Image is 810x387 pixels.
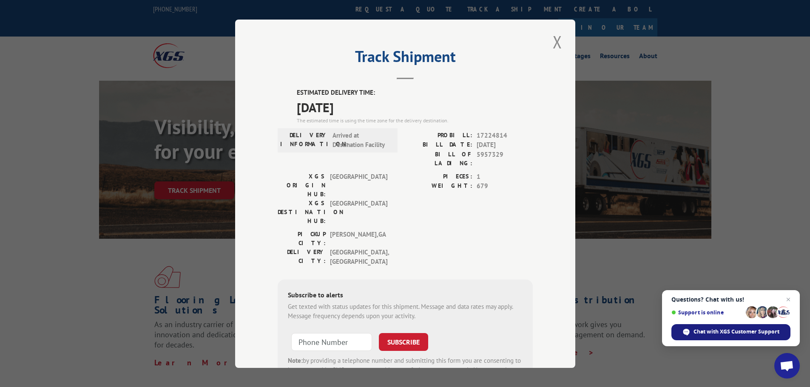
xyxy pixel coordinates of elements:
span: Chat with XGS Customer Support [671,324,790,340]
span: Support is online [671,309,743,316]
a: Open chat [774,353,800,379]
div: The estimated time is using the time zone for the delivery destination. [297,116,533,124]
input: Phone Number [291,333,372,350]
div: by providing a telephone number and submitting this form you are consenting to be contacted by SM... [288,356,523,384]
span: Arrived at Destination Facility [333,130,390,150]
label: DELIVERY INFORMATION: [280,130,328,150]
label: DELIVERY CITY: [278,247,326,266]
div: Get texted with status updates for this shipment. Message and data rates may apply. Message frequ... [288,302,523,321]
span: 1 [477,172,533,181]
span: Questions? Chat with us! [671,296,790,303]
label: BILL OF LADING: [405,150,472,167]
label: XGS DESTINATION HUB: [278,198,326,225]
span: 679 [477,181,533,191]
label: ESTIMATED DELIVERY TIME: [297,88,533,98]
label: PICKUP CITY: [278,229,326,247]
h2: Track Shipment [278,51,533,67]
button: Close modal [550,30,565,54]
div: Subscribe to alerts [288,289,523,302]
button: SUBSCRIBE [379,333,428,350]
label: XGS ORIGIN HUB: [278,172,326,198]
span: [GEOGRAPHIC_DATA] [330,198,387,225]
span: [GEOGRAPHIC_DATA] , [GEOGRAPHIC_DATA] [330,247,387,266]
strong: Note: [288,356,303,364]
span: Chat with XGS Customer Support [693,328,779,336]
label: PIECES: [405,172,472,181]
label: PROBILL: [405,130,472,140]
span: 5957329 [477,150,533,167]
span: [DATE] [477,140,533,150]
span: [GEOGRAPHIC_DATA] [330,172,387,198]
span: 17224814 [477,130,533,140]
label: BILL DATE: [405,140,472,150]
span: [PERSON_NAME] , GA [330,229,387,247]
span: [DATE] [297,97,533,116]
label: WEIGHT: [405,181,472,191]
